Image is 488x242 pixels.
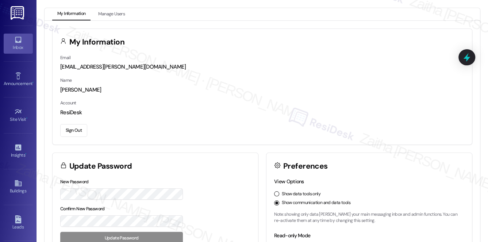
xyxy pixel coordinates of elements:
a: Buildings [4,177,33,197]
label: Read-only Mode [274,232,310,239]
label: Show data tools only [282,191,320,197]
a: Leads [4,213,33,233]
div: [EMAIL_ADDRESS][PERSON_NAME][DOMAIN_NAME] [60,63,464,71]
h3: Update Password [69,162,132,170]
label: Account [60,100,76,106]
span: • [25,151,26,157]
a: Insights • [4,141,33,161]
span: • [26,116,27,121]
div: ResiDesk [60,109,464,116]
label: Name [60,77,72,83]
img: ResiDesk Logo [11,6,26,20]
h3: Preferences [283,162,328,170]
label: View Options [274,178,304,185]
a: Site Visit • [4,105,33,125]
label: Email [60,55,70,61]
button: Sign Out [60,124,87,137]
button: My Information [52,8,91,20]
label: New Password [60,179,89,185]
button: Manage Users [93,8,130,20]
span: • [32,80,34,85]
label: Confirm New Password [60,206,105,212]
h3: My Information [69,38,125,46]
label: Show communication and data tools [282,200,350,206]
a: Inbox [4,34,33,53]
div: [PERSON_NAME] [60,86,464,94]
p: Note: showing only data [PERSON_NAME] your main messaging inbox and admin functions. You can re-a... [274,211,464,224]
